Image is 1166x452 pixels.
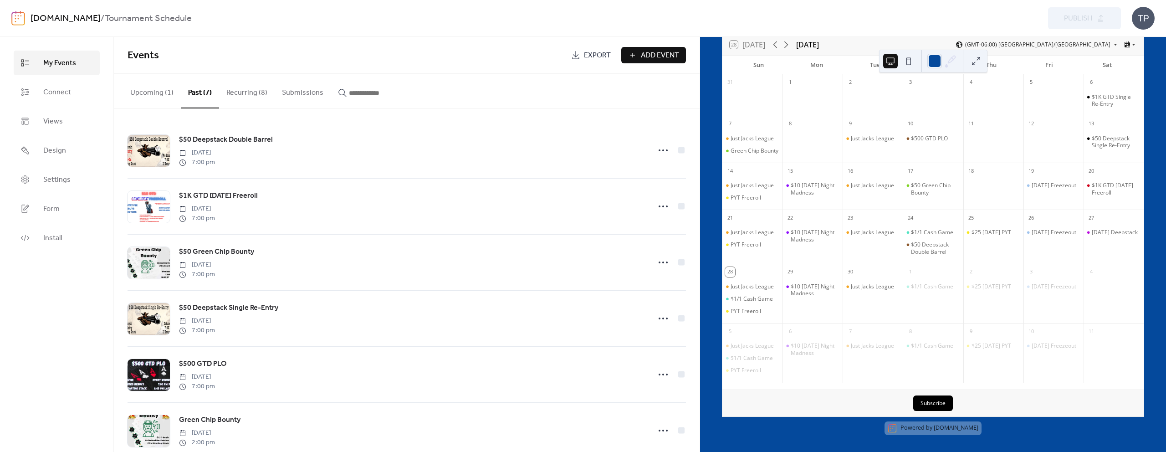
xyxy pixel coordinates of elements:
div: PYT Freeroll [722,308,782,315]
div: Sat [1078,56,1136,74]
div: [DATE] Freezeout [1032,342,1076,349]
div: PYT Freeroll [731,241,761,248]
div: Just Jacks League [731,342,774,349]
div: [DATE] Freezeout [1032,182,1076,189]
a: Connect [14,80,100,104]
a: $50 Deepstack Single Re-Entry [179,302,278,314]
div: 1 [785,77,795,87]
div: Just Jacks League [722,342,782,349]
span: Views [43,116,63,127]
div: 19 [1026,166,1036,176]
div: PYT Freeroll [722,241,782,248]
span: Design [43,145,66,156]
a: [DOMAIN_NAME] [31,10,101,27]
div: 2 [966,267,976,277]
div: $1K GTD Single Re-Entry [1092,93,1140,108]
a: Install [14,226,100,250]
div: $500 GTD PLO [903,135,963,142]
div: 8 [785,119,795,129]
div: 9 [966,326,976,336]
div: Just Jacks League [843,135,903,142]
div: Mon [788,56,846,74]
button: Recurring (8) [219,74,275,108]
div: 29 [785,267,795,277]
div: $10 Monday Night Madness [782,182,843,196]
div: 9 [845,119,855,129]
span: 7:00 pm [179,382,215,391]
div: $1/1 Cash Game [911,229,953,236]
div: 11 [966,119,976,129]
div: 6 [1086,77,1096,87]
div: 30 [845,267,855,277]
button: Upcoming (1) [123,74,181,108]
div: Just Jacks League [722,135,782,142]
div: Just Jacks League [843,182,903,189]
a: $500 GTD PLO [179,358,227,370]
div: [DATE] [796,39,819,50]
div: Just Jacks League [722,229,782,236]
span: [DATE] [179,428,215,438]
div: Friday Freezeout [1023,182,1084,189]
div: 12 [1026,119,1036,129]
span: Green Chip Bounty [179,415,240,426]
div: 10 [1026,326,1036,336]
div: 21 [725,213,735,223]
span: $1K GTD [DATE] Freeroll [179,190,258,201]
div: 1 [905,267,915,277]
div: $1/1 Cash Game [731,295,773,303]
div: Just Jacks League [731,135,774,142]
div: $1K GTD Saturday Freeroll [1084,182,1144,196]
div: 23 [845,213,855,223]
a: $1K GTD [DATE] Freeroll [179,190,258,202]
div: Just Jacks League [731,229,774,236]
div: $10 [DATE] Night Madness [791,342,839,356]
div: 3 [1026,267,1036,277]
div: $10 [DATE] Night Madness [791,229,839,243]
a: Design [14,138,100,163]
div: $10 [DATE] Night Madness [791,283,839,297]
span: Add Event [641,50,679,61]
a: $50 Deepstack Double Barrel [179,134,273,146]
div: 2 [845,77,855,87]
div: $1K GTD [DATE] Freeroll [1092,182,1140,196]
div: 17 [905,166,915,176]
div: $500 GTD PLO [911,135,948,142]
div: 4 [1086,267,1096,277]
span: 7:00 pm [179,158,215,167]
div: [DATE] Freezeout [1032,229,1076,236]
button: Add Event [621,47,686,63]
div: 5 [725,326,735,336]
div: PYT Freeroll [731,308,761,315]
img: logo [11,11,25,26]
div: PYT Freeroll [722,367,782,374]
div: 18 [966,166,976,176]
div: Just Jacks League [731,283,774,290]
div: 4 [966,77,976,87]
div: 28 [725,267,735,277]
span: 7:00 pm [179,326,215,335]
span: 7:00 pm [179,270,215,279]
div: Just Jacks League [851,182,894,189]
div: 26 [1026,213,1036,223]
div: $25 Thursday PYT [963,283,1023,290]
div: 22 [785,213,795,223]
span: Settings [43,175,71,185]
a: Settings [14,167,100,192]
div: Green Chip Bounty [731,147,778,154]
div: 24 [905,213,915,223]
a: [DOMAIN_NAME] [934,424,978,432]
div: 7 [845,326,855,336]
div: $25 [DATE] PYT [972,342,1011,349]
div: Sun [730,56,788,74]
div: 20 [1086,166,1096,176]
span: Install [43,233,62,244]
div: 15 [785,166,795,176]
span: [DATE] [179,260,215,270]
div: $50 Green Chip Bounty [903,182,963,196]
button: Subscribe [913,395,953,411]
span: My Events [43,58,76,69]
div: 5 [1026,77,1036,87]
div: 6 [785,326,795,336]
span: [DATE] [179,148,215,158]
span: $50 Deepstack Single Re-Entry [179,303,278,313]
